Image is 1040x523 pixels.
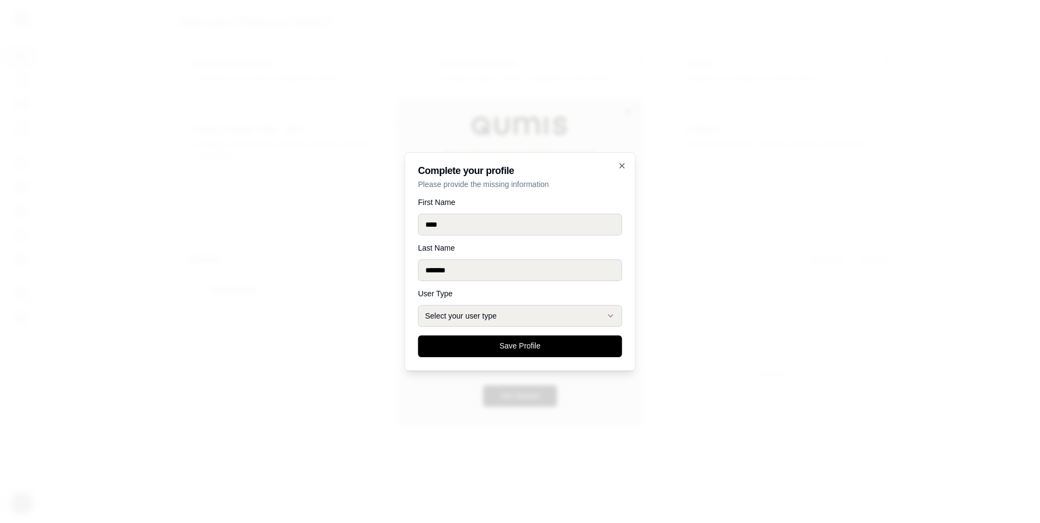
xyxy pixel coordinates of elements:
[418,179,622,190] p: Please provide the missing information
[418,244,622,252] label: Last Name
[418,198,622,206] label: First Name
[418,166,622,176] h2: Complete your profile
[418,335,622,357] button: Save Profile
[418,290,622,297] label: User Type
